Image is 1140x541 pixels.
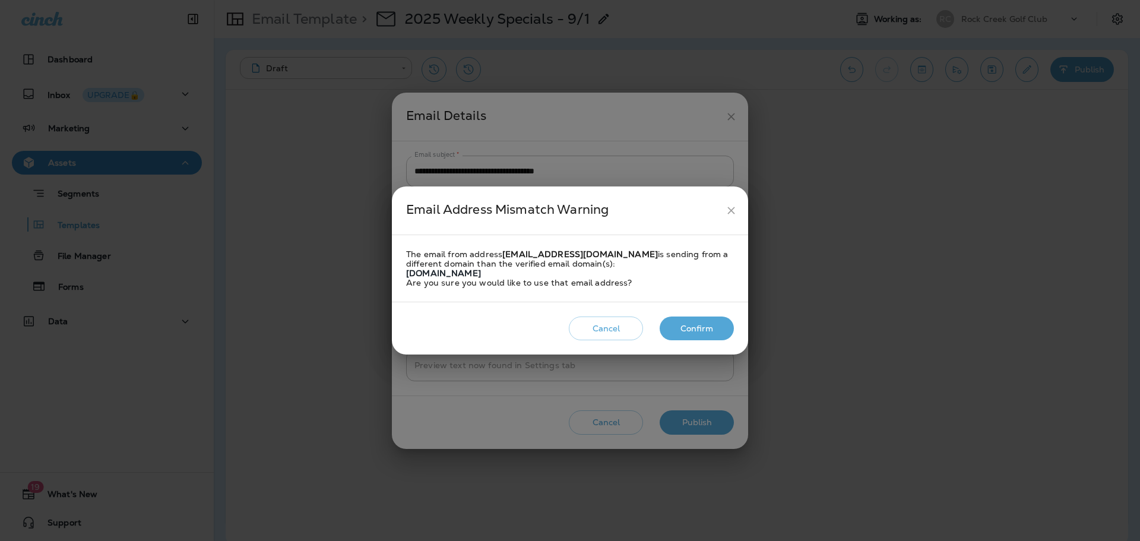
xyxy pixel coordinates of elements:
div: The email from address is sending from a different domain than the verified email domain(s): Are ... [406,249,734,287]
strong: [EMAIL_ADDRESS][DOMAIN_NAME] [502,249,658,260]
div: Email Address Mismatch Warning [406,200,720,222]
button: Cancel [569,317,643,341]
button: close [720,200,742,222]
strong: [DOMAIN_NAME] [406,268,481,279]
button: Confirm [660,317,734,341]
